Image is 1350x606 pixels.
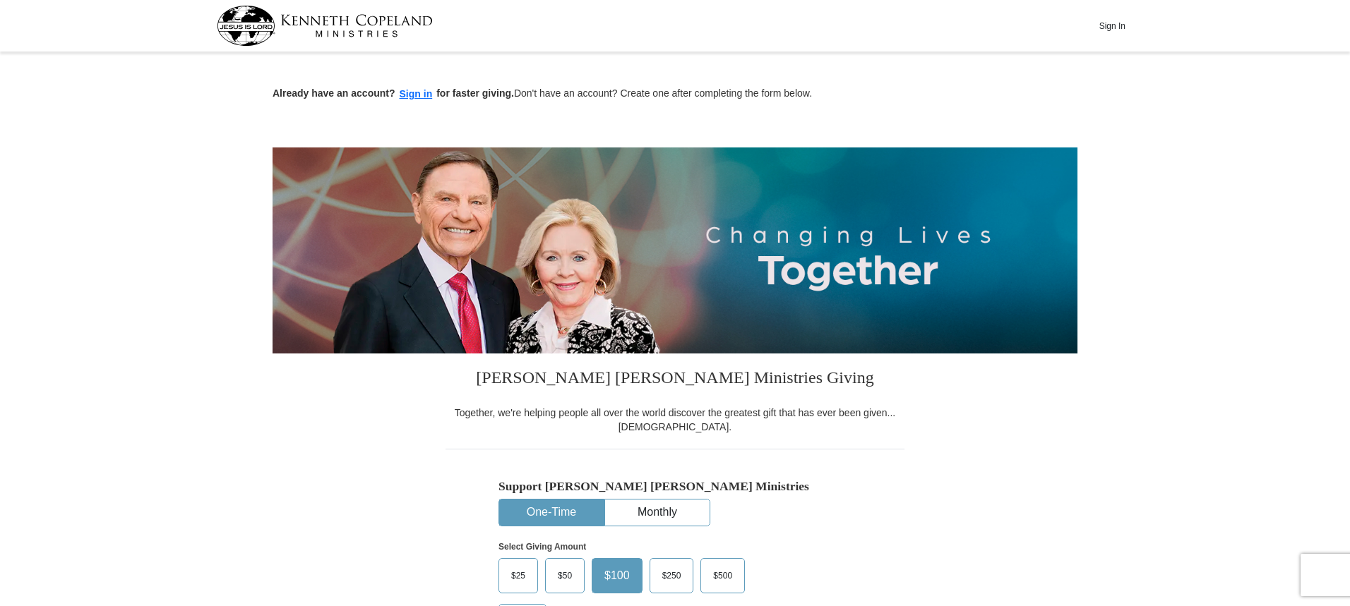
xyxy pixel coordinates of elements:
[395,86,437,102] button: Sign in
[446,353,904,406] h3: [PERSON_NAME] [PERSON_NAME] Ministries Giving
[273,86,1077,102] p: Don't have an account? Create one after completing the form below.
[504,565,532,586] span: $25
[446,406,904,434] div: Together, we're helping people all over the world discover the greatest gift that has ever been g...
[655,565,688,586] span: $250
[498,542,586,552] strong: Select Giving Amount
[597,565,637,586] span: $100
[706,565,739,586] span: $500
[217,6,433,46] img: kcm-header-logo.svg
[499,499,604,526] button: One-Time
[605,499,710,526] button: Monthly
[273,87,514,99] strong: Already have an account? for faster giving.
[498,479,852,494] h5: Support [PERSON_NAME] [PERSON_NAME] Ministries
[551,565,579,586] span: $50
[1091,15,1133,37] button: Sign In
